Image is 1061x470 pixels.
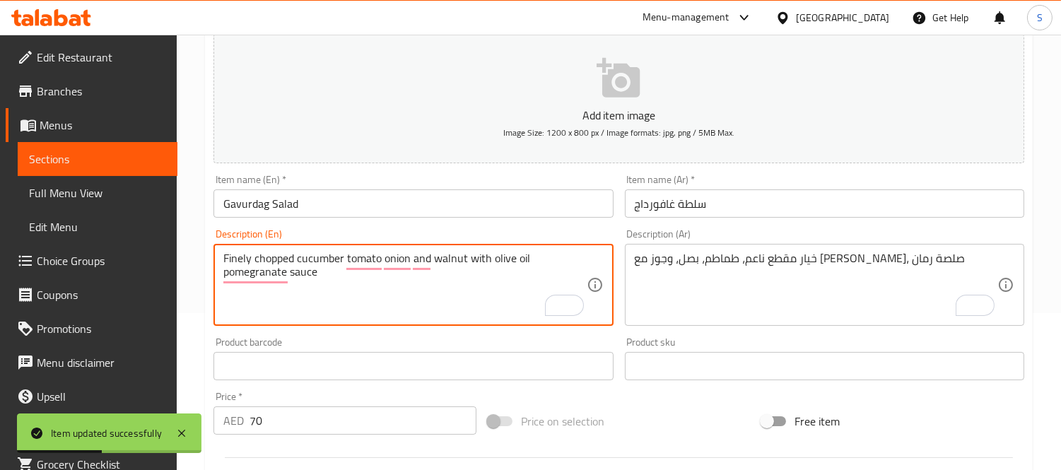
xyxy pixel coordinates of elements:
[6,413,177,447] a: Coverage Report
[37,49,166,66] span: Edit Restaurant
[213,34,1024,163] button: Add item imageImage Size: 1200 x 800 px / Image formats: jpg, png / 5MB Max.
[250,406,476,435] input: Please enter price
[1037,10,1043,25] span: S
[643,9,729,26] div: Menu-management
[503,124,734,141] span: Image Size: 1200 x 800 px / Image formats: jpg, png / 5MB Max.
[37,252,166,269] span: Choice Groups
[37,320,166,337] span: Promotions
[6,74,177,108] a: Branches
[37,83,166,100] span: Branches
[6,312,177,346] a: Promotions
[51,425,162,441] div: Item updated successfully
[6,40,177,74] a: Edit Restaurant
[37,354,166,371] span: Menu disclaimer
[235,107,1002,124] p: Add item image
[635,252,997,319] textarea: To enrich screen reader interactions, please activate Accessibility in Grammarly extension settings
[796,10,889,25] div: [GEOGRAPHIC_DATA]
[29,184,166,201] span: Full Menu View
[29,218,166,235] span: Edit Menu
[18,176,177,210] a: Full Menu View
[795,413,840,430] span: Free item
[625,352,1024,380] input: Please enter product sku
[37,388,166,405] span: Upsell
[6,108,177,142] a: Menus
[521,413,604,430] span: Price on selection
[6,244,177,278] a: Choice Groups
[6,346,177,380] a: Menu disclaimer
[37,286,166,303] span: Coupons
[18,142,177,176] a: Sections
[625,189,1024,218] input: Enter name Ar
[223,252,586,319] textarea: To enrich screen reader interactions, please activate Accessibility in Grammarly extension settings
[29,151,166,168] span: Sections
[18,210,177,244] a: Edit Menu
[6,278,177,312] a: Coupons
[40,117,166,134] span: Menus
[6,380,177,413] a: Upsell
[213,189,613,218] input: Enter name En
[213,352,613,380] input: Please enter product barcode
[223,412,244,429] p: AED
